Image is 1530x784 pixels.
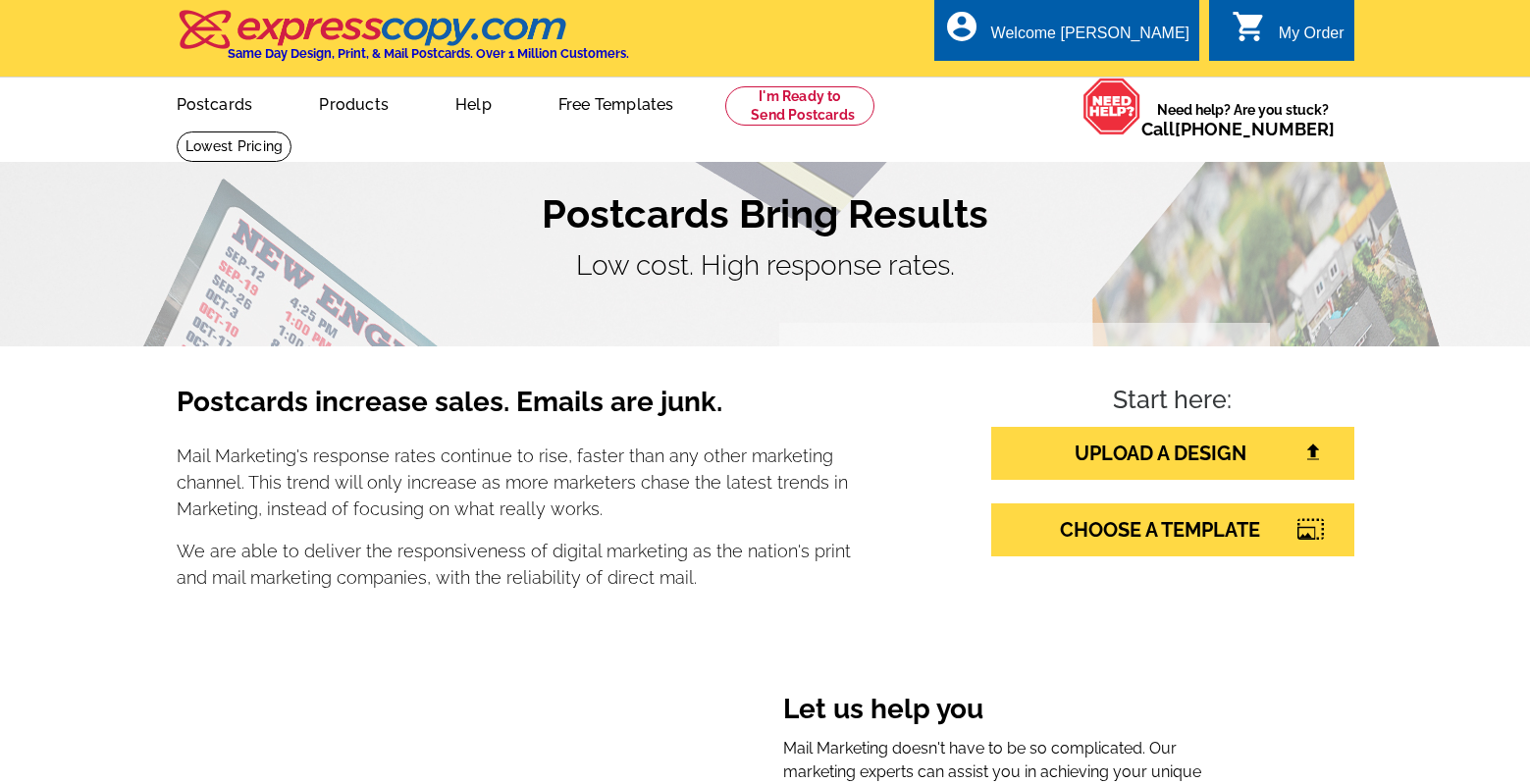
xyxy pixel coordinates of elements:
[177,538,852,591] p: We are able to deliver the responsiveness of digital marketing as the nation's print and mail mar...
[991,503,1354,556] a: CHOOSE A TEMPLATE
[177,443,852,522] p: Mail Marketing's response rates continue to rise, faster than any other marketing channel. This t...
[783,693,1222,730] h3: Let us help you
[177,24,629,61] a: Same Day Design, Print, & Mail Postcards. Over 1 Million Customers.
[1279,25,1345,52] div: My Order
[177,245,1354,287] p: Low cost. High response rates.
[177,386,852,435] h3: Postcards increase sales. Emails are junk.
[1141,100,1345,139] span: Need help? Are you stuck?
[1232,22,1345,46] a: shopping_cart My Order
[1175,119,1335,139] a: [PHONE_NUMBER]
[991,25,1189,52] div: Welcome [PERSON_NAME]
[288,79,420,126] a: Products
[1141,119,1335,139] span: Call
[991,386,1354,419] h4: Start here:
[177,190,1354,237] h1: Postcards Bring Results
[228,46,629,61] h4: Same Day Design, Print, & Mail Postcards. Over 1 Million Customers.
[1082,78,1141,135] img: help
[991,427,1354,480] a: UPLOAD A DESIGN
[944,9,979,44] i: account_circle
[424,79,523,126] a: Help
[1232,9,1267,44] i: shopping_cart
[527,79,706,126] a: Free Templates
[145,79,285,126] a: Postcards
